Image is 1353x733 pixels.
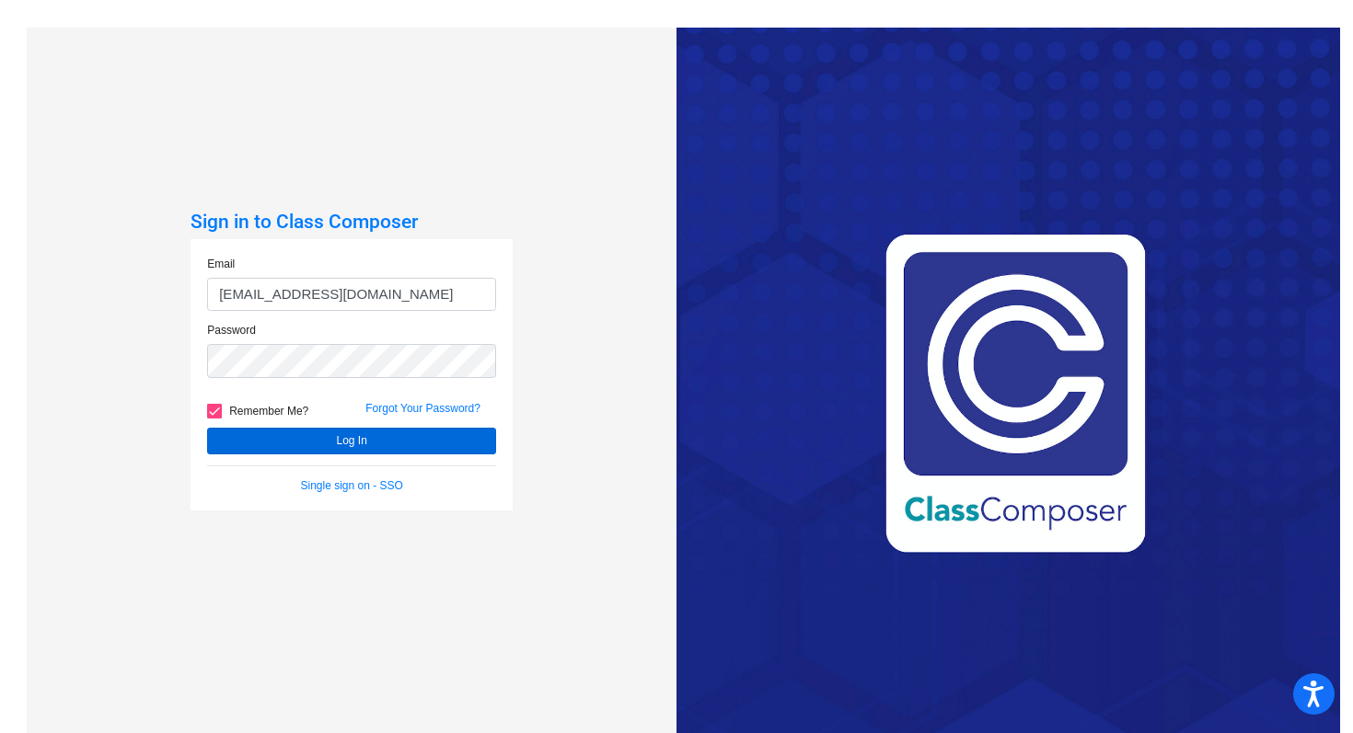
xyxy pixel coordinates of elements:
a: Single sign on - SSO [301,479,403,492]
h3: Sign in to Class Composer [191,211,513,234]
span: Remember Me? [229,400,308,422]
label: Email [207,256,235,272]
button: Log In [207,428,496,454]
a: Forgot Your Password? [365,402,480,415]
label: Password [207,322,256,338]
